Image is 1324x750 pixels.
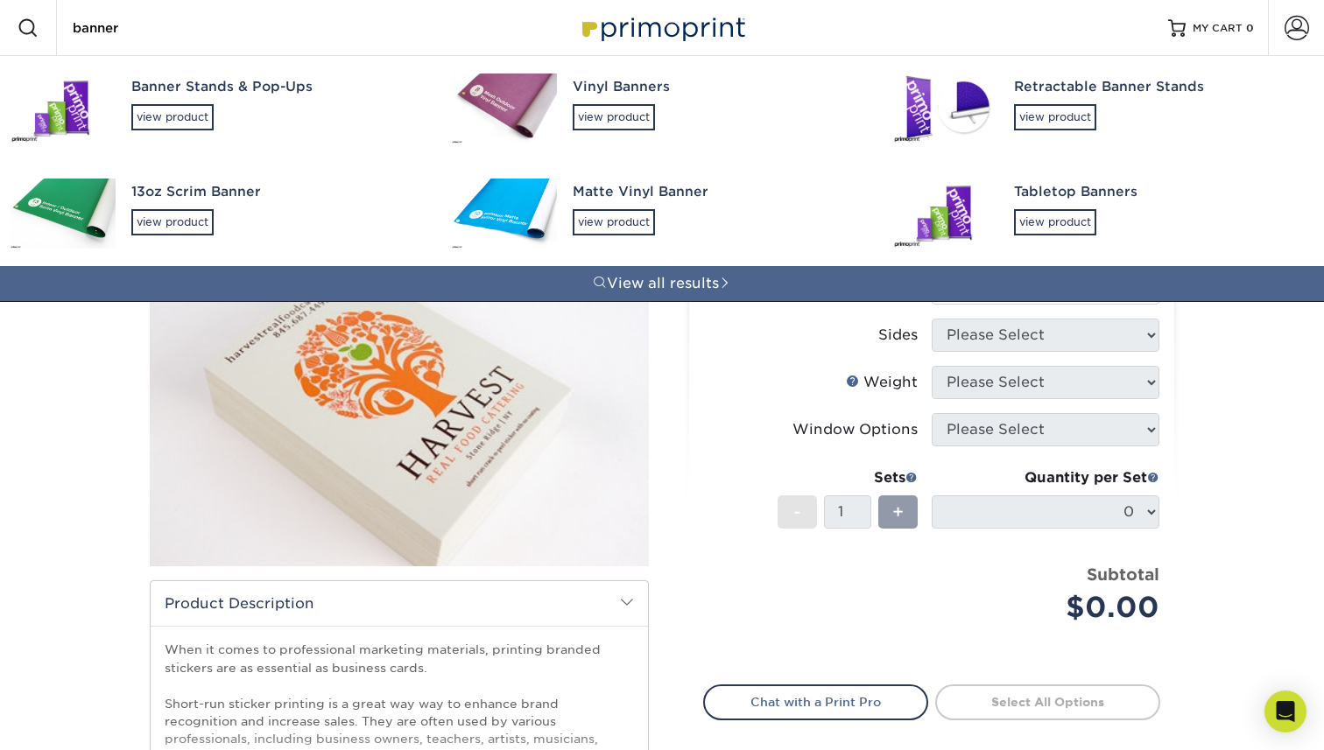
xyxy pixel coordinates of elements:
[131,104,214,130] div: view product
[11,74,116,144] img: Banner Stands & Pop-Ups
[1193,21,1243,36] span: MY CART
[452,74,557,144] img: Vinyl Banners
[778,467,918,488] div: Sets
[945,586,1159,628] div: $0.00
[792,419,918,440] div: Window Options
[1246,22,1254,34] span: 0
[1014,182,1303,202] div: Tabletop Banners
[893,179,998,249] img: Tabletop Banners
[935,684,1160,719] a: Select All Options
[1014,209,1096,235] div: view product
[1264,690,1306,732] div: Open Intercom Messenger
[4,697,149,744] iframe: Google Customer Reviews
[893,74,998,144] img: Retractable Banner Stands
[1014,104,1096,130] div: view product
[573,77,862,97] div: Vinyl Banners
[441,56,883,161] a: Vinyl Bannersview product
[452,179,557,249] img: Matte Vinyl Banner
[11,179,116,249] img: 13oz Scrim Banner
[151,581,648,626] h2: Product Description
[1014,77,1303,97] div: Retractable Banner Stands
[703,684,928,719] a: Chat with a Print Pro
[878,325,918,346] div: Sides
[574,9,750,46] img: Primoprint
[573,209,655,235] div: view product
[793,499,801,525] span: -
[883,161,1324,266] a: Tabletop Bannersview product
[573,104,655,130] div: view product
[441,161,883,266] a: Matte Vinyl Bannerview product
[131,77,420,97] div: Banner Stands & Pop-Ups
[573,182,862,202] div: Matte Vinyl Banner
[71,18,242,39] input: SEARCH PRODUCTS.....
[131,209,214,235] div: view product
[1087,564,1159,584] strong: Subtotal
[932,467,1159,488] div: Quantity per Set
[846,372,918,393] div: Weight
[150,241,649,585] img: Short Run 01
[131,182,420,202] div: 13oz Scrim Banner
[892,499,904,525] span: +
[883,56,1324,161] a: Retractable Banner Standsview product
